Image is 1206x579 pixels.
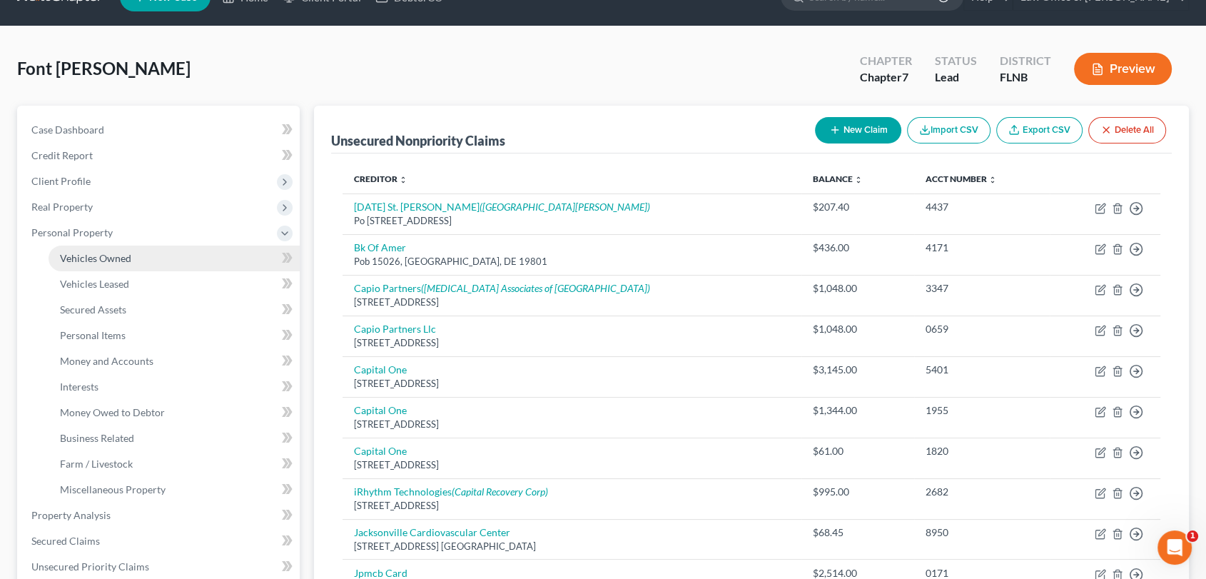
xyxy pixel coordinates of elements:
[49,400,300,426] a: Money Owed to Debtor
[31,124,104,136] span: Case Dashboard
[1000,53,1051,69] div: District
[49,477,300,503] a: Miscellaneous Property
[813,322,903,336] div: $1,048.00
[813,525,903,540] div: $68.45
[354,377,790,391] div: [STREET_ADDRESS]
[813,363,903,377] div: $3,145.00
[1088,117,1166,144] button: Delete All
[813,485,903,499] div: $995.00
[860,53,912,69] div: Chapter
[926,363,1038,377] div: 5401
[354,526,510,538] a: Jacksonville Cardiovascular Center
[354,485,548,498] a: iRhythm Technologies(Capital Recovery Corp)
[813,241,903,255] div: $436.00
[31,509,111,521] span: Property Analysis
[1074,53,1172,85] button: Preview
[49,297,300,323] a: Secured Assets
[31,175,91,187] span: Client Profile
[60,483,166,495] span: Miscellaneous Property
[60,278,129,290] span: Vehicles Leased
[854,176,863,184] i: unfold_more
[60,355,153,367] span: Money and Accounts
[926,403,1038,418] div: 1955
[354,255,790,268] div: Pob 15026, [GEOGRAPHIC_DATA], DE 19801
[354,214,790,228] div: Po [STREET_ADDRESS]
[354,404,407,416] a: Capital One
[860,69,912,86] div: Chapter
[815,117,901,144] button: New Claim
[926,281,1038,296] div: 3347
[49,374,300,400] a: Interests
[49,451,300,477] a: Farm / Livestock
[452,485,548,498] i: (Capital Recovery Corp)
[813,200,903,214] div: $207.40
[49,426,300,451] a: Business Related
[1000,69,1051,86] div: FLNB
[926,241,1038,255] div: 4171
[49,271,300,297] a: Vehicles Leased
[354,458,790,472] div: [STREET_ADDRESS]
[60,432,134,444] span: Business Related
[354,540,790,553] div: [STREET_ADDRESS] [GEOGRAPHIC_DATA]
[60,406,165,418] span: Money Owed to Debtor
[354,567,407,579] a: Jpmcb Card
[60,458,133,470] span: Farm / Livestock
[907,117,990,144] button: Import CSV
[31,535,100,547] span: Secured Claims
[1187,530,1198,542] span: 1
[813,403,903,418] div: $1,344.00
[354,282,650,294] a: Capio Partners([MEDICAL_DATA] Associates of [GEOGRAPHIC_DATA])
[31,149,93,161] span: Credit Report
[354,363,407,376] a: Capital One
[60,252,131,264] span: Vehicles Owned
[31,201,93,213] span: Real Property
[926,525,1038,540] div: 8950
[20,528,300,554] a: Secured Claims
[935,69,977,86] div: Lead
[813,173,863,184] a: Balance unfold_more
[421,282,650,294] i: ([MEDICAL_DATA] Associates of [GEOGRAPHIC_DATA])
[902,70,908,84] span: 7
[354,323,436,335] a: Capio Partners Llc
[31,560,149,573] span: Unsecured Priority Claims
[399,176,407,184] i: unfold_more
[49,246,300,271] a: Vehicles Owned
[996,117,1083,144] a: Export CSV
[813,281,903,296] div: $1,048.00
[49,348,300,374] a: Money and Accounts
[926,173,997,184] a: Acct Number unfold_more
[331,132,505,149] div: Unsecured Nonpriority Claims
[60,329,126,341] span: Personal Items
[60,303,126,316] span: Secured Assets
[354,336,790,350] div: [STREET_ADDRESS]
[926,200,1038,214] div: 4437
[480,201,650,213] i: ([GEOGRAPHIC_DATA][PERSON_NAME])
[20,117,300,143] a: Case Dashboard
[17,58,191,79] span: Font [PERSON_NAME]
[926,485,1038,499] div: 2682
[988,176,997,184] i: unfold_more
[49,323,300,348] a: Personal Items
[20,143,300,168] a: Credit Report
[354,499,790,513] div: [STREET_ADDRESS]
[354,241,406,253] a: Bk Of Amer
[813,444,903,458] div: $61.00
[354,173,407,184] a: Creditor unfold_more
[354,445,407,457] a: Capital One
[354,296,790,309] div: [STREET_ADDRESS]
[935,53,977,69] div: Status
[926,322,1038,336] div: 0659
[354,418,790,431] div: [STREET_ADDRESS]
[20,503,300,528] a: Property Analysis
[926,444,1038,458] div: 1820
[354,201,650,213] a: [DATE] St. [PERSON_NAME]([GEOGRAPHIC_DATA][PERSON_NAME])
[1157,530,1192,565] iframe: Intercom live chat
[60,381,98,393] span: Interests
[31,226,113,238] span: Personal Property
